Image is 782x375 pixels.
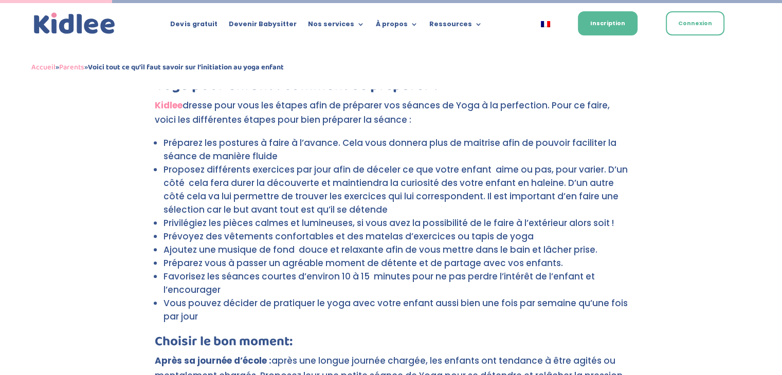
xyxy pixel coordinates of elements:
[163,136,628,163] li: Préparez les postures à faire à l’avance. Cela vous donnera plus de maitrise afin de pouvoir faci...
[578,11,638,35] a: Inscription
[155,354,271,367] strong: Après sa journée d’école :
[307,21,364,32] a: Nos services
[59,61,84,73] a: Parents
[88,61,284,73] strong: Voici tout ce qu’il faut savoir sur l’initiation au yoga enfant
[155,98,628,137] p: dresse pour vous les étapes afin de préparer vos séances de Yoga à la perfection. Pour ce faire, ...
[163,296,628,323] li: Vous pouvez décider de pratiquer le yoga avec votre enfant aussi bien une fois par semaine qu’une...
[228,21,296,32] a: Devenir Babysitter
[375,21,417,32] a: À propos
[155,99,183,111] a: Kidlee
[541,21,550,27] img: Français
[163,256,628,270] li: Préparez vous à passer un agréable moment de détente et de partage avec vos enfants.
[163,230,628,243] li: Prévoyez des vêtements confortables et des matelas d’exercices ou tapis de yoga
[163,216,628,230] li: Privilégiez les pièces calmes et lumineuses, si vous avez la possibilité de le faire à l’extérieu...
[31,61,284,73] span: » »
[31,10,118,37] a: Kidlee Logo
[666,11,724,35] a: Connexion
[163,163,628,216] li: Proposez différents exercices par jour afin de déceler ce que votre enfant aime ou pas, pour vari...
[429,21,482,32] a: Ressources
[163,243,628,256] li: Ajoutez une musique de fond douce et relaxante afin de vous mettre dans le bain et lâcher prise.
[31,10,118,37] img: logo_kidlee_bleu
[163,270,628,296] li: Favorisez les séances courtes d’environ 10 à 15 minutes pour ne pas perdre l’intérêt de l’enfant ...
[155,335,628,353] h3: Choisir le bon moment:
[31,61,56,73] a: Accueil
[170,21,217,32] a: Devis gratuit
